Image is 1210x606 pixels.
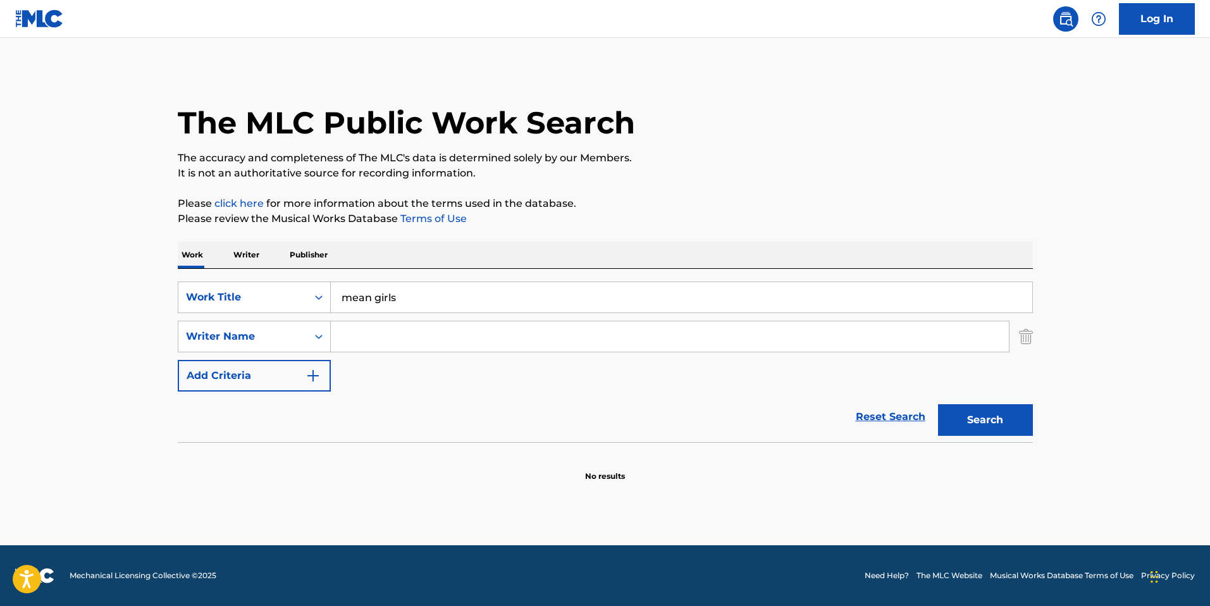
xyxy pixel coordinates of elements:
a: Reset Search [849,403,932,431]
img: MLC Logo [15,9,64,28]
p: It is not an authoritative source for recording information. [178,166,1033,181]
p: Work [178,242,207,268]
img: help [1091,11,1106,27]
a: click here [214,197,264,209]
span: Mechanical Licensing Collective © 2025 [70,570,216,581]
button: Search [938,404,1033,436]
div: Help [1086,6,1111,32]
img: search [1058,11,1073,27]
div: Drag [1151,558,1158,596]
p: No results [585,455,625,482]
img: Delete Criterion [1019,321,1033,352]
img: logo [15,568,54,583]
a: The MLC Website [917,570,982,581]
p: Please for more information about the terms used in the database. [178,196,1033,211]
img: 9d2ae6d4665cec9f34b9.svg [306,368,321,383]
a: Privacy Policy [1141,570,1195,581]
a: Need Help? [865,570,909,581]
p: Please review the Musical Works Database [178,211,1033,226]
p: Publisher [286,242,331,268]
iframe: Chat Widget [1147,545,1210,606]
a: Musical Works Database Terms of Use [990,570,1133,581]
p: Writer [230,242,263,268]
a: Public Search [1053,6,1078,32]
div: Writer Name [186,329,300,344]
a: Log In [1119,3,1195,35]
h1: The MLC Public Work Search [178,104,635,142]
form: Search Form [178,281,1033,442]
div: Work Title [186,290,300,305]
a: Terms of Use [398,213,467,225]
button: Add Criteria [178,360,331,392]
p: The accuracy and completeness of The MLC's data is determined solely by our Members. [178,151,1033,166]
